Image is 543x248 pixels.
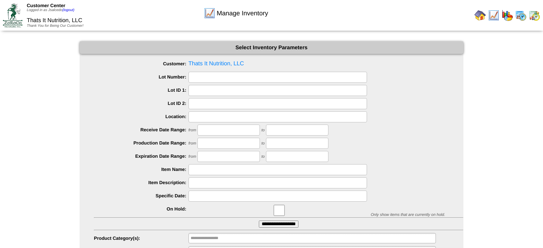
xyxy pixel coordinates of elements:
img: home.gif [474,10,486,21]
span: from [188,141,196,146]
img: calendarprod.gif [515,10,527,21]
span: from [188,155,196,159]
label: Receive Date Range: [94,127,188,132]
label: Lot ID 2: [94,101,188,106]
span: Thank You for Being Our Customer! [27,24,84,28]
label: Customer: [94,61,188,66]
img: line_graph.gif [204,7,215,19]
span: Logged in as Jsalcedo [27,8,74,12]
img: graph.gif [502,10,513,21]
label: Lot ID 1: [94,87,188,93]
label: Product Category(s): [94,236,188,241]
span: Customer Center [27,3,65,8]
label: Location: [94,114,188,119]
img: calendarinout.gif [529,10,540,21]
img: ZoRoCo_Logo(Green%26Foil)%20jpg.webp [3,3,22,27]
label: Item Name: [94,167,188,172]
span: to [261,128,265,132]
label: Specific Date: [94,193,188,198]
span: from [188,128,196,132]
label: Expiration Date Range: [94,153,188,159]
label: On Hold: [94,206,188,212]
span: Thats It Nutrition, LLC [27,17,82,24]
label: Lot Number: [94,74,188,80]
img: line_graph.gif [488,10,499,21]
span: to [261,141,265,146]
label: Production Date Range: [94,140,188,146]
label: Item Description: [94,180,188,185]
span: to [261,155,265,159]
div: Select Inventory Parameters [80,41,463,54]
a: (logout) [62,8,74,12]
span: Thats It Nutrition, LLC [94,59,463,69]
span: Only show items that are currently on hold. [371,213,445,217]
span: Manage Inventory [217,10,268,17]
